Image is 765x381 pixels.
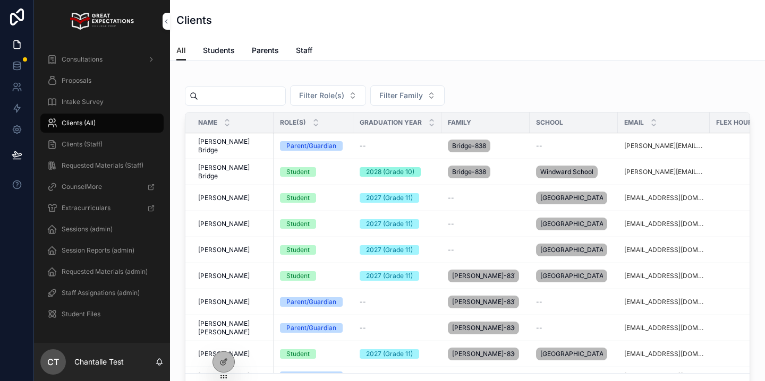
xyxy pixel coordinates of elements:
a: [EMAIL_ADDRESS][DOMAIN_NAME] [624,298,703,306]
span: Intake Survey [62,98,104,106]
span: Clients (All) [62,119,96,127]
a: [PERSON_NAME] [198,220,267,228]
a: [EMAIL_ADDRESS][DOMAIN_NAME] [624,372,703,380]
div: Student [286,167,310,177]
a: [PERSON_NAME] [198,298,267,306]
span: [PERSON_NAME] [198,372,250,380]
a: Requested Materials (Staff) [40,156,164,175]
span: [PERSON_NAME]-836 [452,324,515,332]
span: Requested Materials (Staff) [62,161,143,170]
a: -- [448,246,523,254]
a: [PERSON_NAME] [198,246,267,254]
a: Student [280,193,347,203]
a: [GEOGRAPHIC_DATA] [536,215,611,232]
span: [GEOGRAPHIC_DATA] [540,246,603,254]
a: Clients (All) [40,114,164,133]
span: Bridge-838 [452,142,486,150]
a: Extracurriculars [40,198,164,218]
a: Students [203,41,235,62]
a: [EMAIL_ADDRESS][DOMAIN_NAME] [624,272,703,280]
a: [PERSON_NAME] [PERSON_NAME] [198,319,267,336]
p: Chantalle Test [74,357,124,367]
span: -- [448,372,454,380]
span: Graduation Year [360,118,422,127]
span: [PERSON_NAME] [198,220,250,228]
div: Parent/Guardian [286,371,336,381]
span: Role(s) [280,118,306,127]
span: -- [360,324,366,332]
span: CounselMore [62,183,102,191]
a: -- [536,142,611,150]
h1: Clients [176,13,212,28]
div: 2027 (Grade 11) [366,349,413,359]
div: Student [286,245,310,255]
div: 2027 (Grade 11) [366,271,413,281]
a: Student [280,245,347,255]
a: [EMAIL_ADDRESS][DOMAIN_NAME] [624,324,703,332]
a: 2027 (Grade 11) [360,219,435,229]
span: Staff [296,45,312,56]
a: Staff Assignations (admin) [40,283,164,302]
span: Filter Family [379,90,423,101]
a: [PERSON_NAME] Bridge [198,163,267,180]
a: Parents [252,41,279,62]
div: scrollable content [34,42,170,337]
a: Student [280,349,347,359]
a: [PERSON_NAME] [198,194,267,202]
a: [PERSON_NAME][EMAIL_ADDRESS][DOMAIN_NAME] [624,168,703,176]
span: [PERSON_NAME] [198,272,250,280]
a: -- [360,372,435,380]
a: [EMAIL_ADDRESS][DOMAIN_NAME] [624,220,703,228]
span: [PERSON_NAME] [198,194,250,202]
span: Student Files [62,310,100,318]
span: [PERSON_NAME]-837 [452,272,515,280]
div: 2027 (Grade 11) [366,193,413,203]
a: 2027 (Grade 11) [360,245,435,255]
a: [GEOGRAPHIC_DATA] [536,345,611,362]
a: Bridge-838 [448,163,523,180]
a: [EMAIL_ADDRESS][DOMAIN_NAME] [624,350,703,358]
a: -- [448,372,523,380]
a: Parent/Guardian [280,141,347,151]
a: [PERSON_NAME]-837 [448,267,523,284]
a: Clients (Staff) [40,135,164,154]
a: -- [360,298,435,306]
a: [GEOGRAPHIC_DATA] [536,189,611,206]
a: [PERSON_NAME]-837 [448,293,523,310]
a: [PERSON_NAME]-836 [448,319,523,336]
a: [GEOGRAPHIC_DATA] [536,241,611,258]
div: 2027 (Grade 11) [366,245,413,255]
a: Proposals [40,71,164,90]
span: Family [448,118,471,127]
a: [PERSON_NAME] Bridge [198,137,267,154]
a: Student [280,271,347,281]
a: Parent/Guardian [280,323,347,333]
a: [PERSON_NAME]-836 [448,345,523,362]
img: App logo [70,13,133,30]
span: [GEOGRAPHIC_DATA] [540,220,603,228]
span: Email [624,118,644,127]
span: -- [536,142,542,150]
a: Parent/Guardian [280,371,347,381]
a: Student Files [40,305,164,324]
a: 2028 (Grade 10) [360,167,435,177]
a: CounselMore [40,177,164,196]
span: Sessions (admin) [62,225,113,233]
a: Session Reports (admin) [40,241,164,260]
span: Proposals [62,76,91,85]
span: All [176,45,186,56]
span: Windward School [540,168,593,176]
a: Intake Survey [40,92,164,111]
span: CT [47,356,59,368]
a: [EMAIL_ADDRESS][DOMAIN_NAME] [624,246,703,254]
div: 2028 (Grade 10) [366,167,414,177]
a: [EMAIL_ADDRESS][DOMAIN_NAME] [624,194,703,202]
span: [GEOGRAPHIC_DATA] [540,350,603,358]
a: 2027 (Grade 11) [360,349,435,359]
a: -- [536,372,611,380]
